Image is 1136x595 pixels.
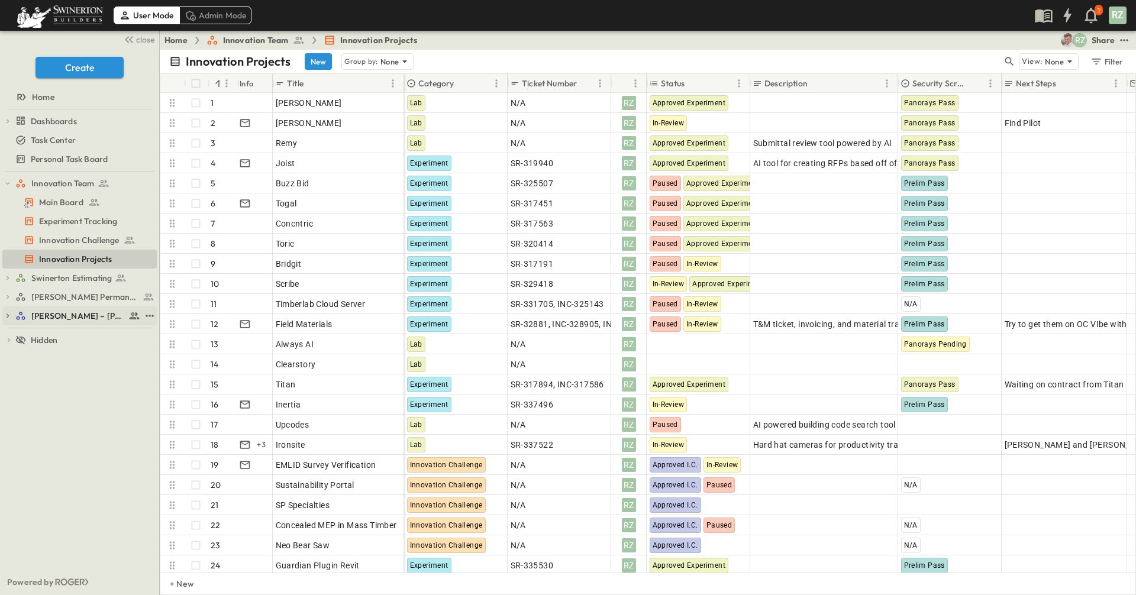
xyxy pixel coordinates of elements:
[211,177,215,189] p: 5
[511,238,554,250] span: SR-320414
[686,300,718,308] span: In-Review
[381,378,401,387] p: OPEN
[211,560,220,571] p: 24
[306,77,319,90] button: Sort
[119,31,157,47] button: close
[254,438,269,452] div: + 3
[912,77,968,89] p: Security Screening Status
[456,77,469,90] button: Sort
[2,269,157,287] div: Swinerton Estimatingtest
[686,199,760,208] span: Approved Experiment
[2,151,154,167] a: Personal Task Board
[170,578,177,590] p: + New
[410,260,448,268] span: Experiment
[381,197,401,206] p: OPEN
[410,561,448,570] span: Experiment
[686,260,718,268] span: In-Review
[31,272,112,284] span: Swinerton Estimating
[381,438,401,448] p: OPEN
[410,541,483,549] span: Innovation Challenge
[211,479,221,491] p: 20
[211,379,218,390] p: 15
[211,318,218,330] p: 12
[35,57,124,78] button: Create
[653,139,726,147] span: Approved Experiment
[653,501,698,509] span: Approved I.C.
[276,218,314,229] span: Concntric
[143,309,157,323] button: test
[410,159,448,167] span: Experiment
[628,76,643,90] button: Menu
[904,139,956,147] span: Panorays Pass
[381,297,401,307] p: OPEN
[15,289,154,305] a: Kaiser Permanente Baldwin Park - ED Expansion
[211,459,218,471] p: 19
[186,53,291,70] p: Innovation Projects
[622,196,636,211] div: RZ
[410,320,448,328] span: Experiment
[522,77,577,89] p: Ticket Number
[489,76,504,90] button: Menu
[686,219,760,228] span: Approved Experiment
[622,337,636,351] div: RZ
[622,136,636,150] div: RZ
[653,400,685,409] span: In-Review
[2,251,154,267] a: Innovation Projects
[287,77,304,89] p: Title
[2,306,157,325] div: [PERSON_NAME] – [PERSON_NAME][GEOGRAPHIC_DATA]test
[410,280,448,288] span: Experiment
[344,56,378,67] p: Group by:
[220,76,234,90] button: Menu
[706,461,738,469] span: In-Review
[381,217,401,227] p: OPEN
[753,137,892,149] span: Submittal review tool powered by AI
[211,157,215,169] p: 4
[2,193,157,212] div: Main Boardtest
[653,119,685,127] span: In-Review
[381,418,401,428] p: OPEN
[653,481,698,489] span: Approved I.C.
[410,461,483,469] span: Innovation Challenge
[2,213,154,229] a: Experiment Tracking
[381,177,401,186] p: OPEN
[653,521,698,529] span: Approved I.C.
[511,298,604,310] span: SR-331705, INC-325143
[211,419,218,431] p: 17
[904,320,945,328] span: Prelim Pass
[622,377,636,392] div: RZ
[622,438,636,452] div: RZ
[1058,77,1072,90] button: Sort
[653,219,678,228] span: Paused
[511,399,554,410] span: SR-337496
[2,232,154,248] a: Innovation Challenge
[2,150,157,169] div: Personal Task Boardtest
[410,441,422,449] span: Lab
[276,399,301,410] span: Inertia
[732,76,746,90] button: Menu
[2,174,157,193] div: Innovation Teamtest
[305,53,332,70] button: New
[904,280,945,288] span: Prelim Pass
[381,277,401,287] p: OPEN
[622,538,636,552] div: RZ
[211,519,220,531] p: 22
[2,287,157,306] div: Kaiser Permanente Baldwin Park - ED Expansiontest
[381,519,401,528] p: OPEN
[706,521,732,529] span: Paused
[136,34,154,46] span: close
[611,74,647,93] div: Owner
[622,558,636,573] div: RZ
[223,34,289,46] span: Innovation Team
[179,7,252,24] div: Admin Mode
[15,270,154,286] a: Swinerton Estimating
[904,300,918,308] span: N/A
[511,419,526,431] span: N/A
[661,77,685,89] p: Status
[653,320,678,328] span: Paused
[276,539,330,551] span: Neo Bear Saw
[410,521,483,529] span: Innovation Challenge
[1061,33,1075,47] img: Aaron Anderson (aaron.anderson@swinerton.com)
[753,318,938,330] span: T&M ticket, invoicing, and material tracking tool
[653,240,678,248] span: Paused
[276,177,309,189] span: Buzz Bid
